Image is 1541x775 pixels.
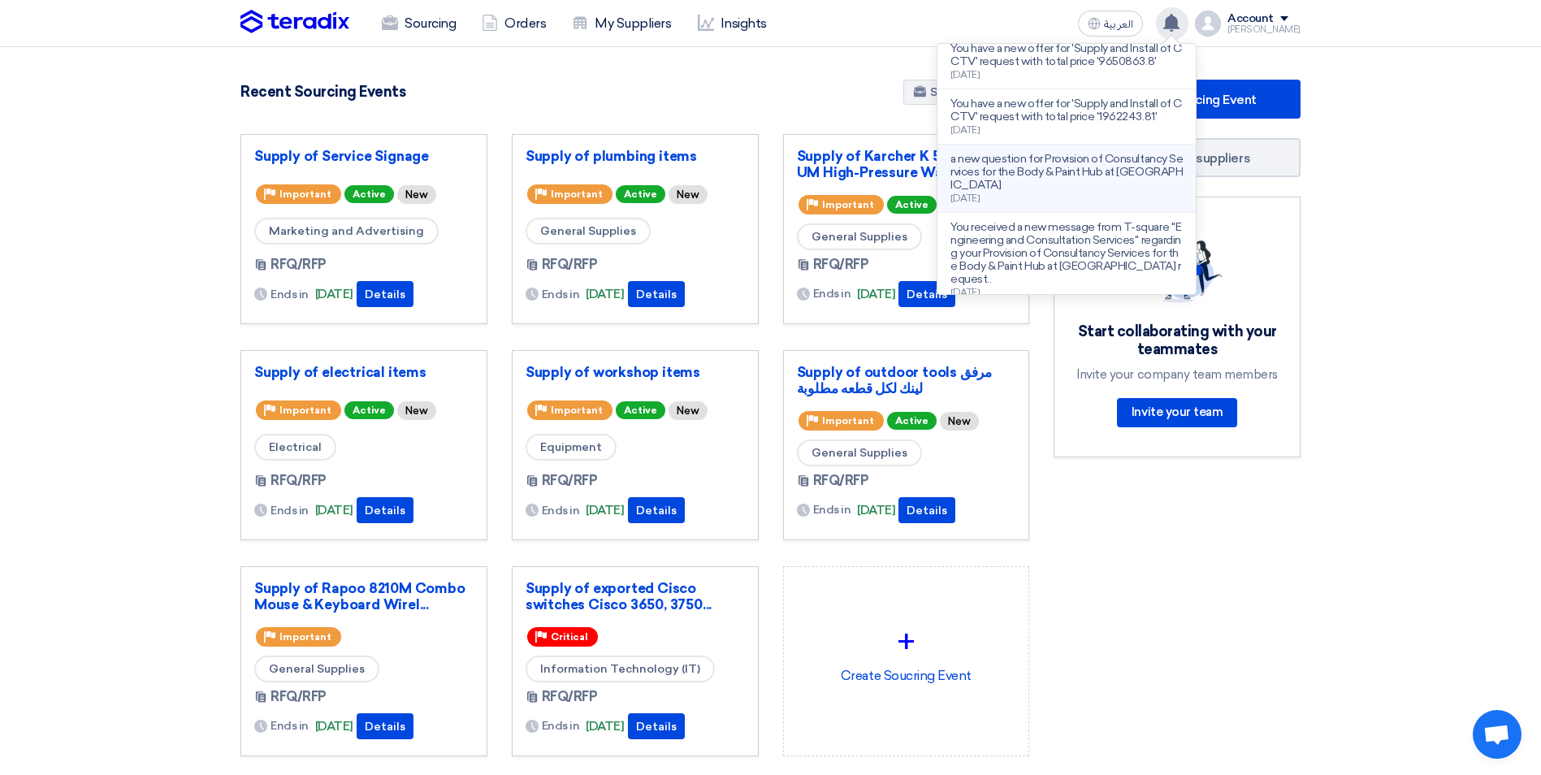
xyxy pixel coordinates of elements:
[950,153,1183,192] p: a new question for Provision of Consultancy Services for the Body & Paint Hub at [GEOGRAPHIC_DATA]
[542,255,598,275] span: RFQ/RFP
[822,199,874,210] span: Important
[542,502,580,519] span: Ends in
[254,218,439,245] span: Marketing and Advertising
[279,188,331,200] span: Important
[526,148,745,164] a: Supply of plumbing items
[344,185,394,203] span: Active
[254,364,474,380] a: Supply of electrical items
[357,281,413,307] button: Details
[344,401,394,419] span: Active
[254,148,474,164] a: Supply of Service Signage
[797,580,1016,723] div: Create Soucring Event
[857,285,895,304] span: [DATE]
[813,501,851,518] span: Ends in
[616,185,665,203] span: Active
[279,631,331,643] span: Important
[616,401,665,419] span: Active
[586,717,624,736] span: [DATE]
[628,281,685,307] button: Details
[315,501,353,520] span: [DATE]
[551,188,603,200] span: Important
[903,80,1029,105] a: Show All Pipeline
[469,6,559,41] a: Orders
[254,656,379,682] span: General Supplies
[898,497,955,523] button: Details
[940,412,979,431] div: New
[315,285,353,304] span: [DATE]
[1227,12,1274,26] div: Account
[950,124,980,136] span: [DATE]
[240,10,349,34] img: Teradix logo
[950,69,980,80] span: [DATE]
[271,255,327,275] span: RFQ/RFP
[813,255,869,275] span: RFQ/RFP
[1104,19,1133,30] span: العربية
[797,148,1016,180] a: Supply of Karcher K 5 Modular UM High-Pressure Was...
[1195,11,1221,37] img: profile_test.png
[1227,25,1301,34] div: [PERSON_NAME]
[813,471,869,491] span: RFQ/RFP
[822,415,874,426] span: Important
[254,580,474,613] a: Supply of Rapoo 8210M Combo Mouse & Keyboard Wirel...
[526,434,617,461] span: Equipment
[1117,398,1237,427] a: Invite your team
[950,42,1183,68] p: You have a new offer for 'Supply and Install of CCTV' request with total price '9650863.8'
[542,286,580,303] span: Ends in
[526,218,651,245] span: General Supplies
[357,713,413,739] button: Details
[797,617,1016,666] div: +
[1121,92,1257,107] span: Create Sourcing Event
[669,401,708,420] div: New
[685,6,780,41] a: Insights
[1074,367,1280,382] div: Invite your company team members
[271,471,327,491] span: RFQ/RFP
[526,364,745,380] a: Supply of workshop items
[797,439,922,466] span: General Supplies
[542,717,580,734] span: Ends in
[950,97,1183,123] p: You have a new offer for 'Supply and Install of CCTV' request with total price '1962243.81'
[542,687,598,707] span: RFQ/RFP
[950,221,1183,286] p: You received a new message from T-square ''Engineering and Consultation Services'' regarding your...
[797,223,922,250] span: General Supplies
[857,501,895,520] span: [DATE]
[1473,710,1522,759] div: Open chat
[887,412,937,430] span: Active
[1078,11,1143,37] button: العربية
[357,497,413,523] button: Details
[797,364,1016,396] a: Supply of outdoor tools مرفق لينك لكل قطعه مطلوبة
[271,687,327,707] span: RFQ/RFP
[254,434,336,461] span: Electrical
[551,631,588,643] span: Critical
[271,286,309,303] span: Ends in
[271,502,309,519] span: Ends in
[628,713,685,739] button: Details
[669,185,708,204] div: New
[279,405,331,416] span: Important
[628,497,685,523] button: Details
[542,471,598,491] span: RFQ/RFP
[586,285,624,304] span: [DATE]
[898,281,955,307] button: Details
[526,656,715,682] span: Information Technology (IT)
[950,287,980,298] span: [DATE]
[813,285,851,302] span: Ends in
[397,401,436,420] div: New
[950,193,980,204] span: [DATE]
[887,196,937,214] span: Active
[526,580,745,613] a: Supply of exported Cisco switches Cisco 3650, 3750...
[551,405,603,416] span: Important
[559,6,684,41] a: My Suppliers
[397,185,436,204] div: New
[369,6,469,41] a: Sourcing
[271,717,309,734] span: Ends in
[315,717,353,736] span: [DATE]
[1074,323,1280,359] div: Start collaborating with your teammates
[586,501,624,520] span: [DATE]
[240,83,405,101] h4: Recent Sourcing Events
